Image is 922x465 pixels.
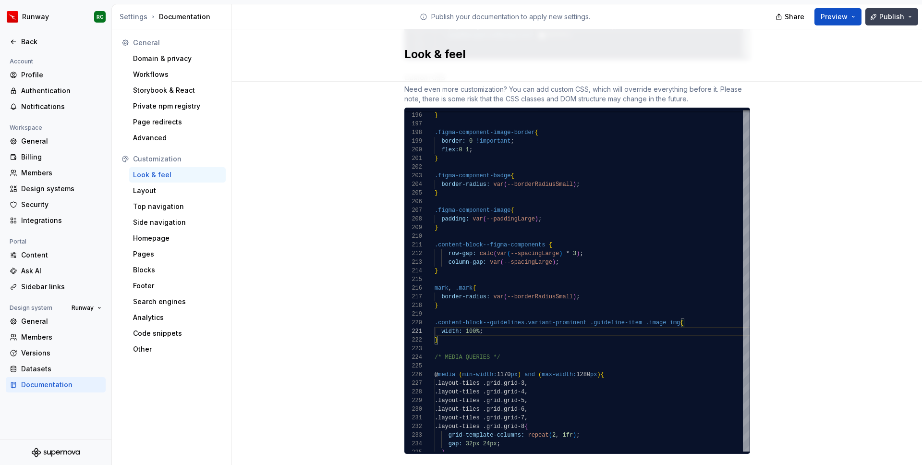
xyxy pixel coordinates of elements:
[573,250,576,257] span: 3
[455,285,473,292] span: .mark
[133,54,222,63] div: Domain & privacy
[534,216,538,222] span: )
[580,250,583,257] span: ;
[483,216,486,222] span: (
[405,267,422,275] div: 214
[573,432,576,439] span: )
[562,432,573,439] span: 1fr
[133,218,222,227] div: Side navigation
[405,336,422,344] div: 222
[6,213,106,228] a: Integrations
[6,279,106,294] a: Sidebar links
[129,183,226,198] a: Layout
[465,441,479,447] span: 32px
[405,448,422,457] div: 235
[534,129,538,136] span: {
[576,250,580,257] span: )
[448,250,476,257] span: row-gap:
[404,85,750,104] div: Need even more customization? You can add custom CSS, which will override everything before it. P...
[576,181,580,188] span: ;
[405,362,422,370] div: 225
[405,120,422,128] div: 197
[32,448,80,457] a: Supernova Logo
[435,285,449,292] span: mark
[469,147,473,153] span: ;
[133,70,222,79] div: Workflows
[405,111,422,120] div: 196
[821,12,848,22] span: Preview
[405,189,422,197] div: 205
[473,216,483,222] span: var
[21,168,102,178] div: Members
[510,138,514,145] span: ;
[405,379,422,388] div: 227
[405,241,422,249] div: 211
[448,441,462,447] span: gap:
[507,294,573,300] span: --borderRadiusSmall
[435,268,438,274] span: }
[473,285,476,292] span: {
[133,154,222,164] div: Customization
[441,147,459,153] span: flex:
[771,8,811,25] button: Share
[405,146,422,154] div: 200
[528,432,548,439] span: repeat
[405,353,422,362] div: 224
[404,47,739,62] h2: Look & feel
[405,232,422,241] div: 210
[129,51,226,66] a: Domain & privacy
[448,285,451,292] span: ,
[129,231,226,246] a: Homepage
[133,117,222,127] div: Page redirects
[504,259,552,266] span: --spacingLarge
[129,215,226,230] a: Side navigation
[405,318,422,327] div: 220
[6,377,106,392] a: Documentation
[517,371,521,378] span: )
[21,102,102,111] div: Notifications
[435,380,528,387] span: .layout-tiles .grid.grid-3,
[405,293,422,301] div: 217
[435,423,524,430] span: .layout-tiles .grid.grid-8
[524,423,528,430] span: {
[435,129,535,136] span: .figma-component-image-border
[507,181,573,188] span: --borderRadiusSmall
[6,314,106,329] a: General
[6,99,106,114] a: Notifications
[500,259,503,266] span: (
[486,216,535,222] span: --paddingLarge
[21,317,102,326] div: General
[6,67,106,83] a: Profile
[448,259,486,266] span: column-gap:
[865,8,918,25] button: Publish
[6,236,30,247] div: Portal
[120,12,147,22] button: Settings
[133,249,222,259] div: Pages
[441,449,445,456] span: }
[548,242,552,248] span: {
[21,250,102,260] div: Content
[435,190,438,196] span: }
[590,371,597,378] span: px
[21,216,102,225] div: Integrations
[6,247,106,263] a: Content
[129,83,226,98] a: Storybook & React
[435,207,510,214] span: .figma-component-image
[133,101,222,111] div: Private npm registry
[21,348,102,358] div: Versions
[405,388,422,396] div: 228
[538,371,542,378] span: (
[6,134,106,149] a: General
[21,380,102,390] div: Documentation
[22,12,49,22] div: Runway
[441,181,490,188] span: border-radius:
[448,432,524,439] span: grid-template-columns:
[441,138,465,145] span: border:
[469,138,473,145] span: 0
[435,302,438,309] span: }
[510,371,517,378] span: px
[497,371,510,378] span: 1170
[435,406,528,413] span: .layout-tiles .grid.grid-6,
[441,294,490,300] span: border-radius:
[405,327,422,336] div: 221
